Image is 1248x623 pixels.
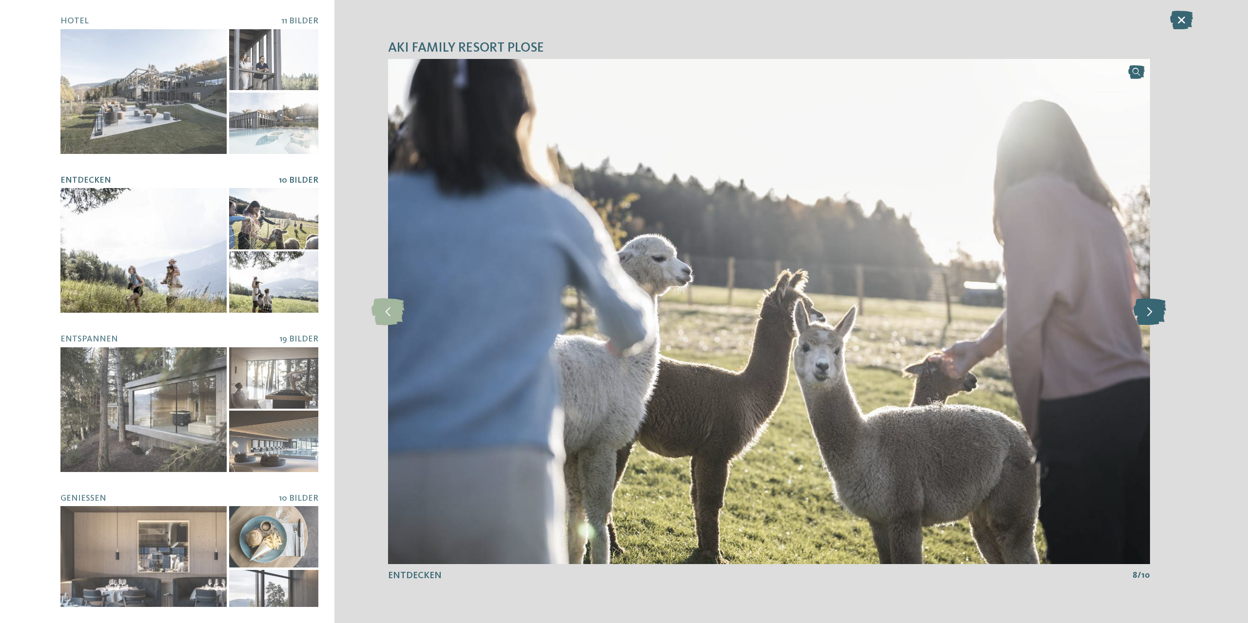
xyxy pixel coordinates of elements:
span: Genießen [60,494,106,503]
span: 10 Bilder [279,494,318,503]
span: 10 [1141,570,1150,582]
span: / [1137,570,1141,582]
span: 10 Bilder [279,176,318,185]
span: 8 [1132,570,1137,582]
span: 11 Bilder [281,17,318,25]
span: Entdecken [60,176,111,185]
img: AKI Family Resort PLOSE [388,59,1150,564]
span: 19 Bilder [279,335,318,343]
span: AKI Family Resort PLOSE [388,39,544,58]
span: Entdecken [388,571,442,581]
span: Hotel [60,17,89,25]
span: Entspannen [60,335,118,343]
